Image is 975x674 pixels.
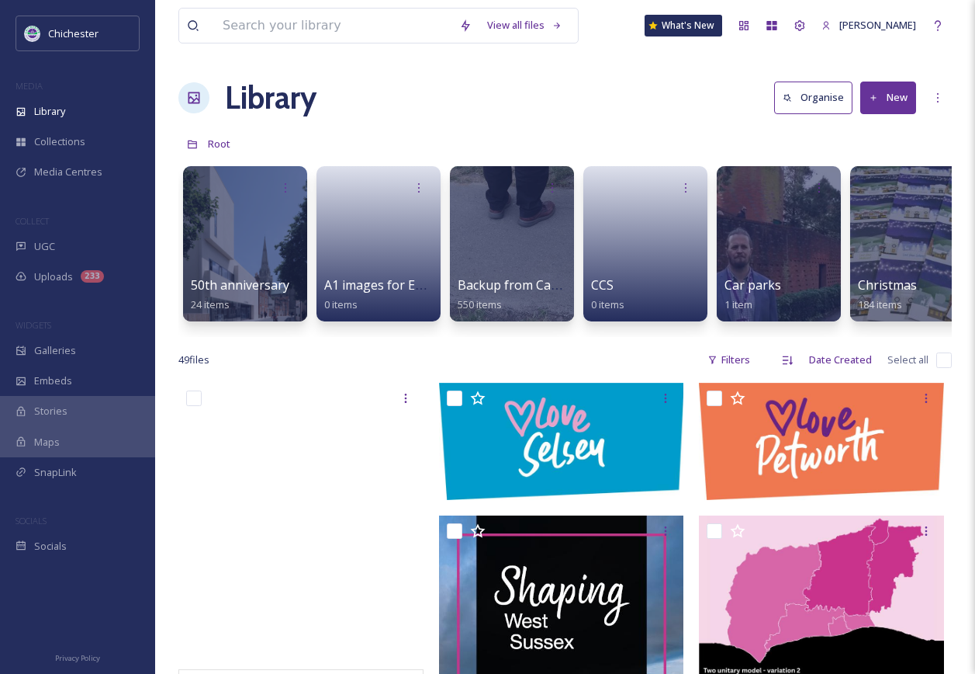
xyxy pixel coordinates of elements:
[55,648,100,666] a: Privacy Policy
[208,137,230,151] span: Root
[81,270,104,283] div: 233
[34,134,85,149] span: Collections
[34,404,67,419] span: Stories
[645,15,722,36] a: What's New
[25,26,40,41] img: Logo_of_Chichester_District_Council.png
[34,165,102,179] span: Media Centres
[324,278,464,311] a: A1 images for EPH walls0 items
[215,9,451,43] input: Search your library
[34,239,55,254] span: UGC
[34,465,77,480] span: SnapLink
[724,276,781,294] span: Car parks
[34,269,73,284] span: Uploads
[191,297,230,311] span: 24 items
[16,215,49,227] span: COLLECT
[839,18,916,32] span: [PERSON_NAME]
[34,373,72,388] span: Embeds
[814,10,924,40] a: [PERSON_NAME]
[458,276,581,294] span: Backup from Camera
[887,353,928,367] span: Select all
[324,297,358,311] span: 0 items
[55,653,100,663] span: Privacy Policy
[858,276,917,294] span: Christmas
[458,278,581,311] a: Backup from Camera550 items
[699,383,944,499] img: LovePetworth-RGB.jpg
[34,104,65,119] span: Library
[439,383,684,499] img: LoveSelsey-RGB.jpg
[178,353,209,367] span: 49 file s
[858,278,917,311] a: Christmas184 items
[34,435,60,450] span: Maps
[724,297,752,311] span: 1 item
[801,345,880,375] div: Date Created
[34,539,67,554] span: Socials
[324,276,464,294] span: A1 images for EPH walls
[700,345,758,375] div: Filters
[34,343,76,358] span: Galleries
[724,278,781,311] a: Car parks1 item
[458,297,502,311] span: 550 items
[16,80,43,92] span: MEDIA
[208,134,230,153] a: Root
[858,297,902,311] span: 184 items
[860,82,916,113] button: New
[191,276,289,294] span: 50th anniversary
[591,278,624,311] a: CCS0 items
[774,82,852,113] button: Organise
[225,75,316,121] a: Library
[774,82,860,113] a: Organise
[591,297,624,311] span: 0 items
[16,319,51,331] span: WIDGETS
[48,26,99,40] span: Chichester
[479,10,570,40] a: View all files
[16,515,47,526] span: SOCIALS
[591,276,614,294] span: CCS
[191,278,289,311] a: 50th anniversary24 items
